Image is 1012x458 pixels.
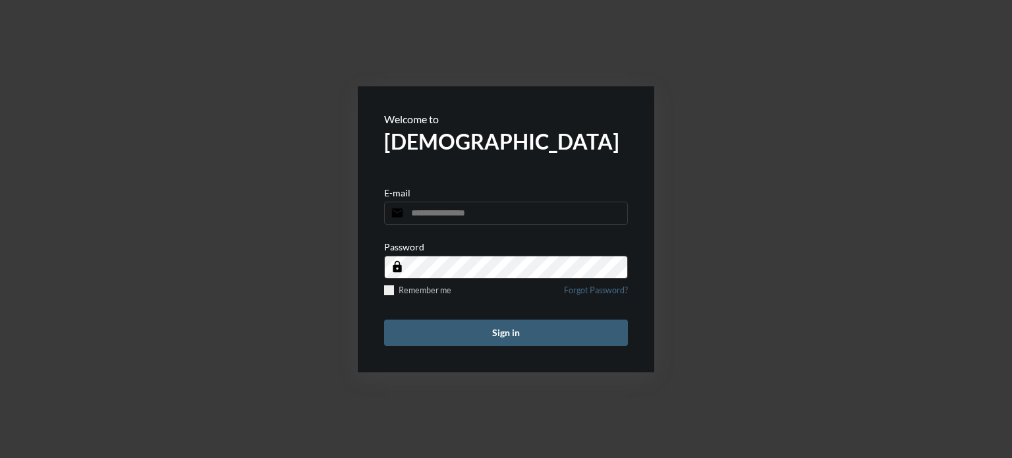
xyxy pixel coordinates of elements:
[384,285,451,295] label: Remember me
[384,113,628,125] p: Welcome to
[384,129,628,154] h2: [DEMOGRAPHIC_DATA]
[384,241,424,252] p: Password
[384,187,410,198] p: E-mail
[384,320,628,346] button: Sign in
[564,285,628,303] a: Forgot Password?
